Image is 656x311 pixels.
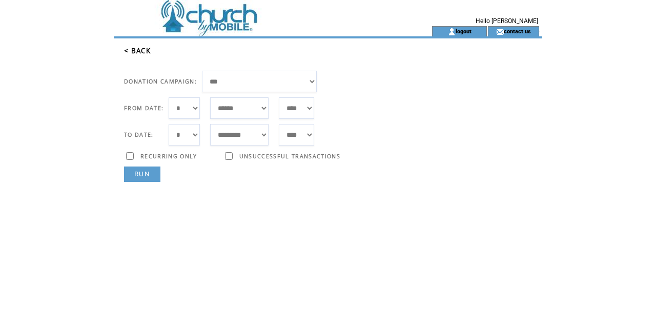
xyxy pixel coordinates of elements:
span: DONATION CAMPAIGN: [124,78,197,85]
img: contact_us_icon.gif [496,28,504,36]
span: RECURRING ONLY [140,153,197,160]
a: < BACK [124,46,151,55]
span: UNSUCCESSFUL TRANSACTIONS [239,153,340,160]
span: TO DATE: [124,131,154,138]
span: Hello [PERSON_NAME] [476,17,538,25]
a: contact us [504,28,531,34]
span: FROM DATE: [124,105,163,112]
a: RUN [124,167,160,182]
a: logout [456,28,471,34]
img: account_icon.gif [448,28,456,36]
